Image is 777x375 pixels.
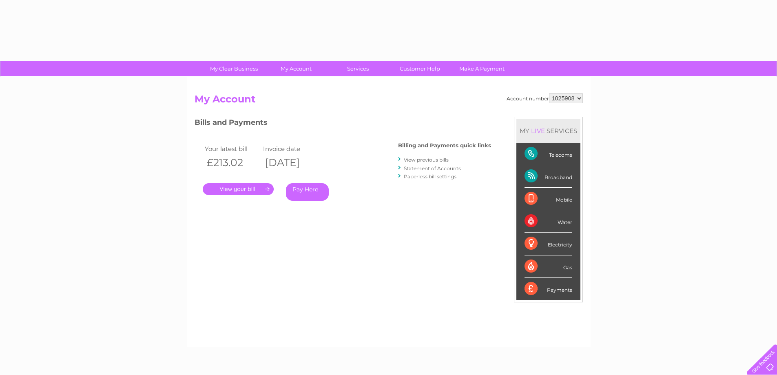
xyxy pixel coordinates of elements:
div: Electricity [525,233,572,255]
h4: Billing and Payments quick links [398,142,491,149]
th: £213.02 [203,154,261,171]
div: Telecoms [525,143,572,165]
a: View previous bills [404,157,449,163]
a: Statement of Accounts [404,165,461,171]
div: Gas [525,255,572,278]
div: MY SERVICES [516,119,580,142]
div: Water [525,210,572,233]
td: Invoice date [261,143,320,154]
a: Paperless bill settings [404,173,456,180]
a: Pay Here [286,183,329,201]
a: Customer Help [386,61,454,76]
div: Payments [525,278,572,300]
div: Account number [507,93,583,103]
h2: My Account [195,93,583,109]
td: Your latest bill [203,143,261,154]
div: Broadband [525,165,572,188]
div: Mobile [525,188,572,210]
a: Make A Payment [448,61,516,76]
th: [DATE] [261,154,320,171]
a: My Account [262,61,330,76]
h3: Bills and Payments [195,117,491,131]
div: LIVE [529,127,547,135]
a: My Clear Business [200,61,268,76]
a: . [203,183,274,195]
a: Services [324,61,392,76]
